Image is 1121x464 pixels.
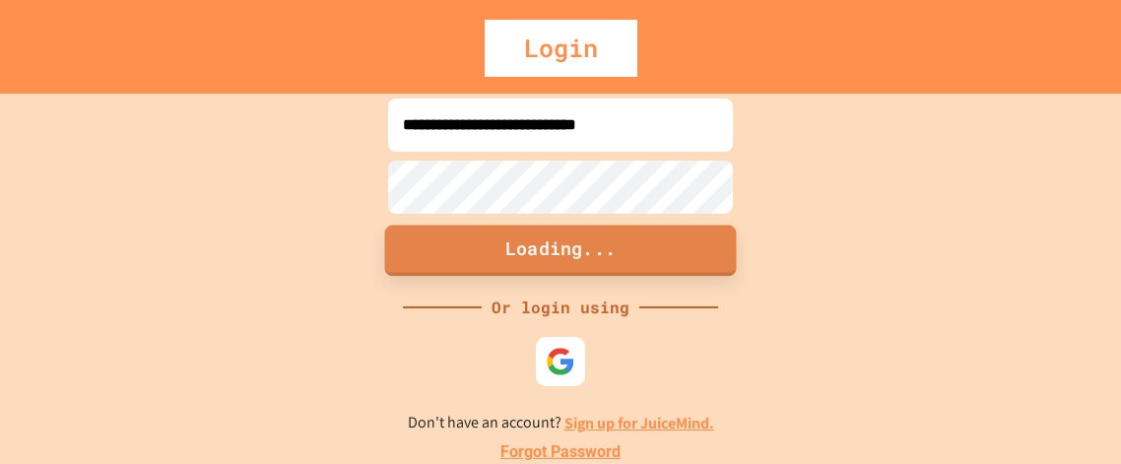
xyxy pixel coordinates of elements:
div: Or login using [482,296,639,319]
img: google-icon.svg [546,347,575,376]
a: Forgot Password [500,440,621,464]
p: Don't have an account? [408,411,714,435]
a: Sign up for JuiceMind. [564,413,714,433]
div: Login [485,20,637,77]
button: Loading... [385,225,737,276]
